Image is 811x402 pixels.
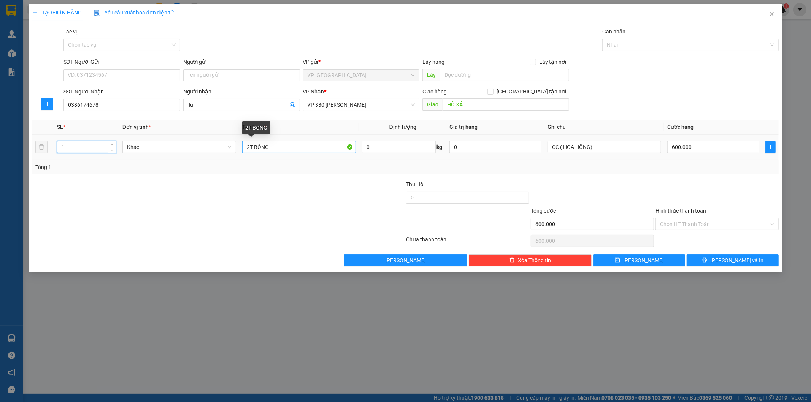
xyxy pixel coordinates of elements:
span: Tổng cước [531,208,556,214]
label: Tác vụ [63,28,79,35]
th: Ghi chú [544,120,664,135]
span: plus [41,101,53,107]
button: delete [35,141,48,153]
span: up [110,142,114,147]
span: close [769,11,775,17]
button: save[PERSON_NAME] [593,254,685,266]
span: down [110,148,114,152]
span: [PERSON_NAME] [385,256,426,264]
button: deleteXóa Thông tin [469,254,592,266]
span: Lấy hàng [422,59,444,65]
span: [GEOGRAPHIC_DATA] tận nơi [494,87,569,96]
span: Giao [422,98,443,111]
span: printer [702,257,707,263]
div: 2T BÔNG [242,121,270,134]
div: SĐT Người Nhận [63,87,180,96]
span: Thu Hộ [406,181,424,187]
span: [PERSON_NAME] [623,256,664,264]
button: Close [761,4,782,25]
input: Dọc đường [443,98,569,111]
div: Tổng: 1 [35,163,313,171]
span: Giá trị hàng [449,124,478,130]
button: printer[PERSON_NAME] và In [687,254,779,266]
div: Người gửi [183,58,300,66]
span: Định lượng [389,124,416,130]
button: plus [41,98,53,110]
span: Lấy [422,69,440,81]
span: [PERSON_NAME] và In [710,256,763,264]
span: Xóa Thông tin [518,256,551,264]
span: kg [436,141,443,153]
img: icon [94,10,100,16]
span: Khác [127,141,232,153]
span: TẠO ĐƠN HÀNG [32,9,82,16]
span: delete [509,257,515,263]
span: Giao hàng [422,89,447,95]
span: Increase Value [108,141,116,147]
span: Lấy tận nơi [536,58,569,66]
button: plus [765,141,776,153]
div: Người nhận [183,87,300,96]
input: VD: Bàn, Ghế [242,141,356,153]
div: SĐT Người Gửi [63,58,180,66]
span: Yêu cầu xuất hóa đơn điện tử [94,9,174,16]
input: Dọc đường [440,69,569,81]
span: Đơn vị tính [122,124,151,130]
span: SL [57,124,63,130]
span: VP Nhận [303,89,324,95]
input: Ghi Chú [548,141,661,153]
span: user-add [289,102,295,108]
span: plus [766,144,775,150]
div: Chưa thanh toán [406,235,530,248]
label: Gán nhãn [602,28,625,35]
input: 0 [449,141,541,153]
button: [PERSON_NAME] [344,254,467,266]
span: Cước hàng [667,124,694,130]
span: plus [32,10,38,15]
span: Decrease Value [108,147,116,153]
span: save [615,257,620,263]
span: VP Đà Lạt [308,70,415,81]
span: VP 330 Lê Duẫn [308,99,415,111]
label: Hình thức thanh toán [655,208,706,214]
div: VP gửi [303,58,420,66]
